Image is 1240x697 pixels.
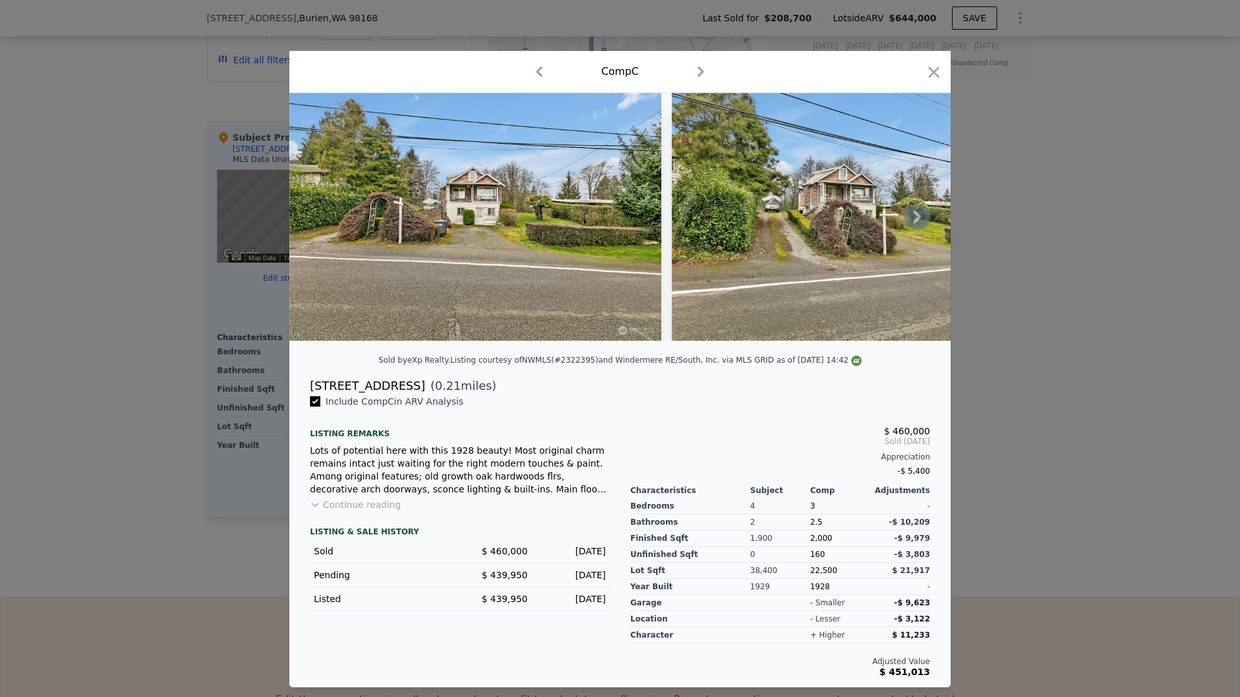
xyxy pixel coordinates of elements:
[810,614,840,624] div: - lesser
[630,530,750,547] div: Finished Sqft
[894,534,930,543] span: -$ 9,979
[538,569,606,581] div: [DATE]
[750,514,811,530] div: 2
[889,518,930,527] span: -$ 10,209
[378,356,450,365] div: Sold by eXp Realty .
[630,611,750,627] div: location
[630,656,930,667] div: Adjusted Value
[750,563,811,579] div: 38,400
[538,592,606,605] div: [DATE]
[810,550,825,559] span: 160
[810,566,837,575] span: 22,500
[892,631,930,640] span: $ 11,233
[810,630,845,640] div: + higher
[314,545,449,558] div: Sold
[750,579,811,595] div: 1929
[310,377,425,395] div: [STREET_ADDRESS]
[538,545,606,558] div: [DATE]
[289,93,661,341] img: Property Img
[870,485,930,496] div: Adjustments
[630,595,750,611] div: garage
[314,592,449,605] div: Listed
[898,467,930,476] span: -$ 5,400
[630,547,750,563] div: Unfinished Sqft
[894,550,930,559] span: -$ 3,803
[630,627,750,643] div: character
[310,498,401,511] button: Continue reading
[320,396,469,407] span: Include Comp C in ARV Analysis
[810,501,815,510] span: 3
[314,569,449,581] div: Pending
[425,377,496,395] span: ( miles)
[630,485,750,496] div: Characteristics
[870,498,930,514] div: -
[310,444,610,496] div: Lots of potential here with this 1928 beauty! Most original charm remains intact just waiting for...
[310,527,610,540] div: LISTING & SALE HISTORY
[894,598,930,607] span: -$ 9,623
[810,485,870,496] div: Comp
[851,356,862,366] img: NWMLS Logo
[630,514,750,530] div: Bathrooms
[630,452,930,462] div: Appreciation
[482,546,528,556] span: $ 460,000
[870,579,930,595] div: -
[630,579,750,595] div: Year Built
[482,570,528,580] span: $ 439,950
[810,598,845,608] div: - smaller
[750,530,811,547] div: 1,900
[630,436,930,447] span: Sold [DATE]
[750,498,811,514] div: 4
[310,418,610,439] div: Listing remarks
[894,614,930,623] span: -$ 3,122
[810,534,832,543] span: 2,000
[750,485,811,496] div: Subject
[880,667,930,677] span: $ 451,013
[450,356,862,365] div: Listing courtesy of NWMLS (#2322395) and Windermere RE/South, Inc. via MLS GRID as of [DATE] 14:42
[482,594,528,604] span: $ 439,950
[810,514,870,530] div: 2.5
[672,93,1044,341] img: Property Img
[810,579,870,595] div: 1928
[884,426,930,436] span: $ 460,000
[630,563,750,579] div: Lot Sqft
[892,566,930,575] span: $ 21,917
[630,498,750,514] div: Bedrooms
[750,547,811,563] div: 0
[601,64,639,79] div: Comp C
[435,379,461,392] span: 0.21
